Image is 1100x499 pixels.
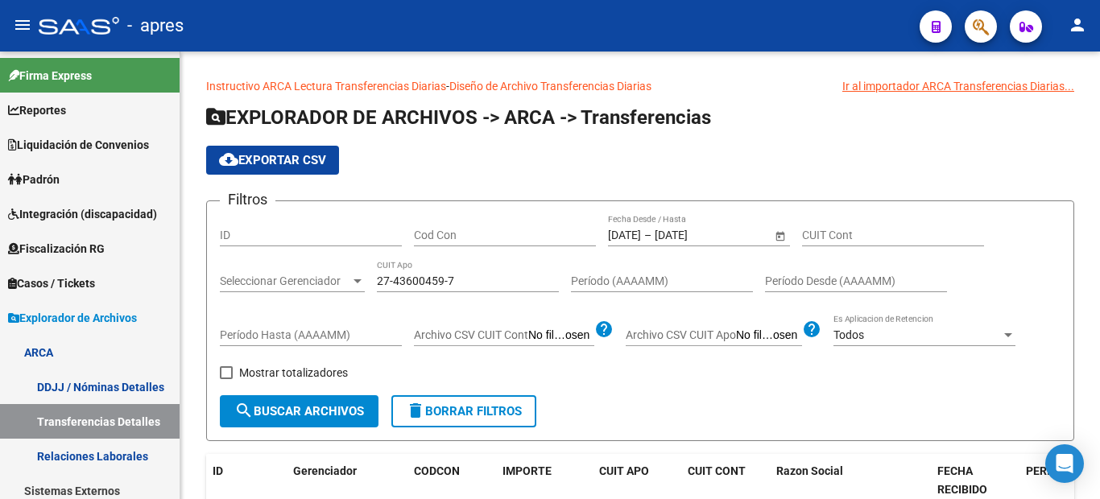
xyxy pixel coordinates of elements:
[219,150,238,169] mat-icon: cloud_download
[206,106,711,129] span: EXPLORADOR DE ARCHIVOS -> ARCA -> Transferencias
[414,464,460,477] span: CODCON
[293,464,357,477] span: Gerenciador
[220,395,378,427] button: Buscar Archivos
[13,15,32,35] mat-icon: menu
[220,188,275,211] h3: Filtros
[655,229,734,242] input: End date
[414,328,528,341] span: Archivo CSV CUIT Cont
[1045,444,1084,483] div: Open Intercom Messenger
[644,229,651,242] span: –
[736,328,802,343] input: Archivo CSV CUIT Apo
[406,404,522,419] span: Borrar Filtros
[833,328,864,341] span: Todos
[213,464,223,477] span: ID
[8,136,149,154] span: Liquidación de Convenios
[688,464,746,477] span: CUIT CONT
[776,464,843,477] span: Razon Social
[234,401,254,420] mat-icon: search
[8,205,157,223] span: Integración (discapacidad)
[206,146,339,175] button: Exportar CSV
[594,320,614,339] mat-icon: help
[406,401,425,420] mat-icon: delete
[608,229,641,242] input: Start date
[220,274,350,288] span: Seleccionar Gerenciador
[626,328,736,341] span: Archivo CSV CUIT Apo
[1026,464,1073,477] span: PERÍODO
[8,101,66,119] span: Reportes
[206,77,1074,95] p: -
[391,395,536,427] button: Borrar Filtros
[802,320,821,339] mat-icon: help
[8,240,105,258] span: Fiscalización RG
[449,80,651,93] a: Diseño de Archivo Transferencias Diarias
[8,274,95,292] span: Casos / Tickets
[8,67,92,85] span: Firma Express
[937,464,987,496] span: FECHA RECIBIDO
[239,363,348,382] span: Mostrar totalizadores
[219,153,326,167] span: Exportar CSV
[1068,15,1087,35] mat-icon: person
[842,77,1074,95] div: Ir al importador ARCA Transferencias Diarias...
[771,227,788,244] button: Open calendar
[234,404,364,419] span: Buscar Archivos
[599,464,649,477] span: CUIT APO
[8,171,60,188] span: Padrón
[528,328,594,343] input: Archivo CSV CUIT Cont
[206,80,446,93] a: Instructivo ARCA Lectura Transferencias Diarias
[8,309,137,327] span: Explorador de Archivos
[502,464,552,477] span: IMPORTE
[127,8,184,43] span: - apres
